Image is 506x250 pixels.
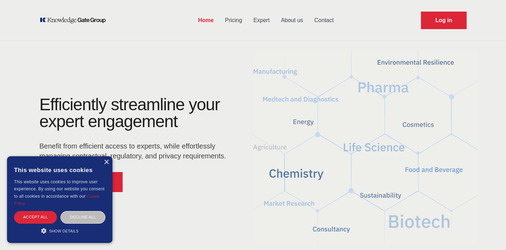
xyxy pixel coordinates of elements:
a: Contact [309,11,339,29]
div: Decline all [60,211,105,223]
a: Request Demo [421,12,467,29]
span: This website uses cookies to improve user experience. By using our website you consent to all coo... [14,179,104,199]
a: Cookie Policy [14,194,100,205]
a: Expert [248,11,275,29]
a: KOL Knowledge Platform: Talk to Key External Experts (KEE) [39,17,111,24]
div: Close [104,160,109,165]
h1: Efficiently streamline your expert engagement [39,95,220,131]
p: Benefit from efficient access to experts, while effortlessly managing contractual, regulatory, an... [39,141,231,161]
a: Pricing [219,11,248,29]
a: About us [275,11,309,29]
div: This website uses cookies [14,162,105,178]
div: Accept all [14,211,57,223]
span: Show details [49,229,79,233]
div: Show details [14,227,105,234]
img: KGG Fifth Element RED [253,46,478,248]
a: Home [193,11,219,29]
